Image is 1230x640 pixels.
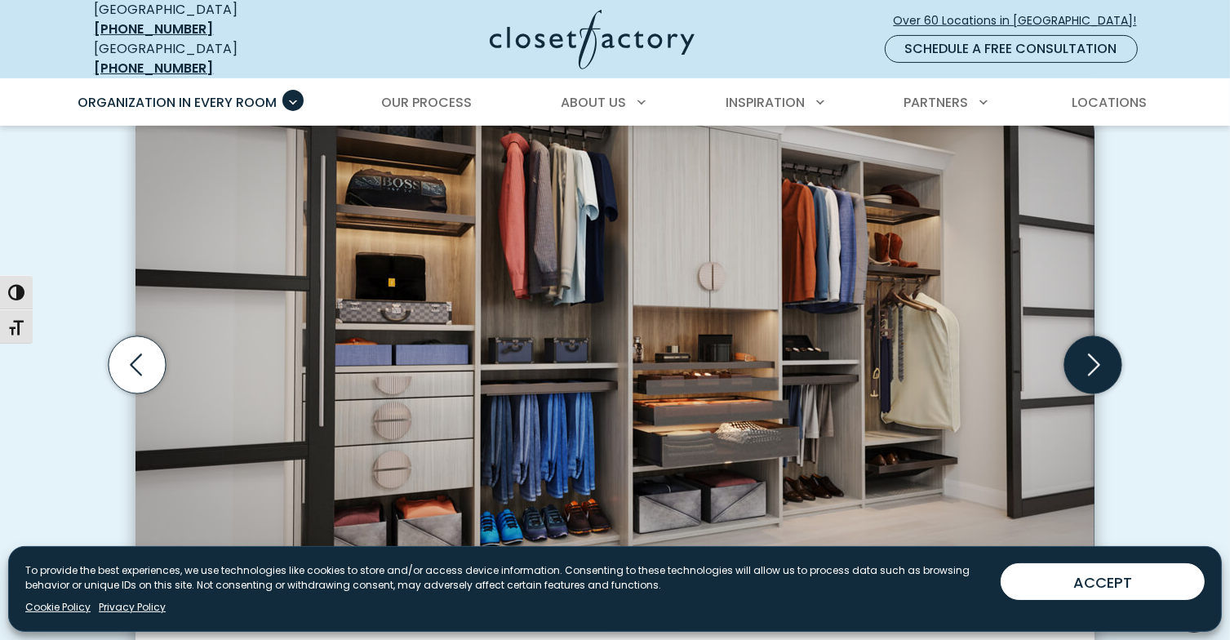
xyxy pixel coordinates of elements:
[894,12,1150,29] span: Over 60 Locations in [GEOGRAPHIC_DATA]!
[99,600,166,615] a: Privacy Policy
[726,93,805,112] span: Inspiration
[885,35,1138,63] a: Schedule a Free Consultation
[78,93,278,112] span: Organization in Every Room
[25,563,988,593] p: To provide the best experiences, we use technologies like cookies to store and/or access device i...
[95,39,331,78] div: [GEOGRAPHIC_DATA]
[893,7,1151,35] a: Over 60 Locations in [GEOGRAPHIC_DATA]!
[1058,330,1128,400] button: Next slide
[95,20,214,38] a: [PHONE_NUMBER]
[1072,93,1147,112] span: Locations
[95,59,214,78] a: [PHONE_NUMBER]
[102,330,172,400] button: Previous slide
[1001,563,1205,600] button: ACCEPT
[561,93,626,112] span: About Us
[25,600,91,615] a: Cookie Policy
[381,93,472,112] span: Our Process
[490,10,695,69] img: Closet Factory Logo
[135,100,1095,602] img: Custom reach-in closet with pant hangers, custom cabinets and drawers
[904,93,968,112] span: Partners
[67,80,1164,126] nav: Primary Menu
